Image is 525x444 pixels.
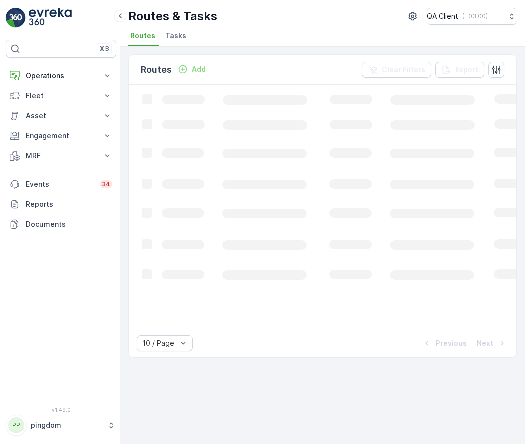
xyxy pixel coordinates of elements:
img: logo_light-DOdMpM7g.png [29,8,72,28]
a: Documents [6,214,116,234]
button: QA Client(+03:00) [427,8,517,25]
p: Routes & Tasks [128,8,217,24]
p: Documents [26,219,112,229]
p: 34 [102,180,110,188]
span: Routes [130,31,155,41]
p: Routes [141,63,172,77]
p: Operations [26,71,96,81]
p: Asset [26,111,96,121]
div: PP [8,417,24,433]
p: Engagement [26,131,96,141]
button: MRF [6,146,116,166]
p: Next [477,338,493,348]
span: Tasks [165,31,186,41]
p: MRF [26,151,96,161]
button: Fleet [6,86,116,106]
p: Add [192,64,206,74]
span: v 1.49.0 [6,407,116,413]
p: Previous [436,338,467,348]
p: Fleet [26,91,96,101]
button: Operations [6,66,116,86]
button: Asset [6,106,116,126]
p: Reports [26,199,112,209]
p: QA Client [427,11,458,21]
p: Clear Filters [382,65,425,75]
button: Clear Filters [362,62,431,78]
button: Export [435,62,484,78]
p: ⌘B [99,45,109,53]
button: Add [174,63,210,75]
p: Events [26,179,94,189]
p: Export [455,65,478,75]
a: Reports [6,194,116,214]
p: pingdom [31,420,102,430]
img: logo [6,8,26,28]
p: ( +03:00 ) [462,12,488,20]
button: Engagement [6,126,116,146]
button: Previous [421,337,468,349]
a: Events34 [6,174,116,194]
button: Next [476,337,508,349]
button: PPpingdom [6,415,116,436]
